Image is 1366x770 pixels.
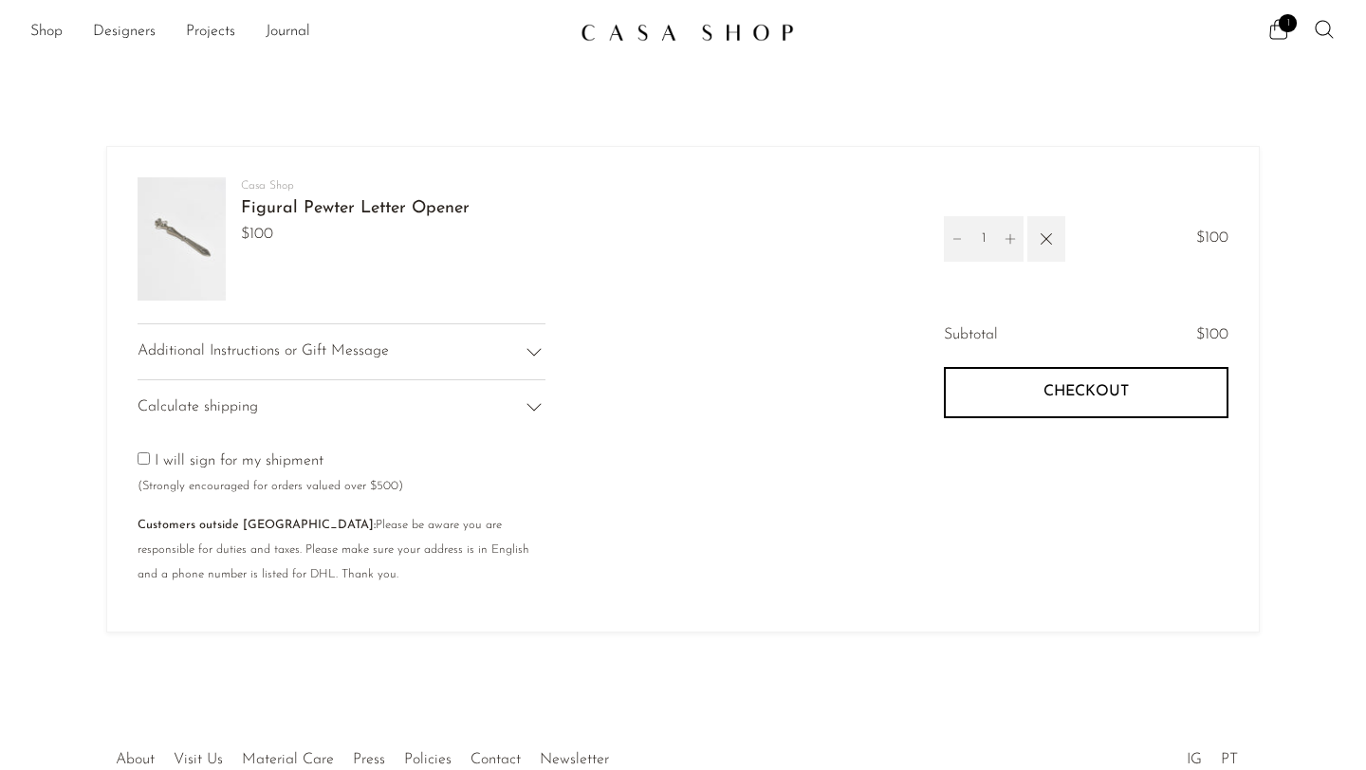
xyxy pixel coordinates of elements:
a: Figural Pewter Letter Opener [241,200,470,217]
small: (Strongly encouraged for orders valued over $500) [138,480,403,492]
label: I will sign for my shipment [138,453,403,493]
div: Additional Instructions or Gift Message [138,323,545,379]
a: Press [353,752,385,767]
nav: Desktop navigation [30,16,565,48]
img: Figural Pewter Letter Opener [138,177,226,301]
input: Quantity [970,216,997,262]
a: Policies [404,752,452,767]
span: $100 [1196,227,1228,251]
a: Journal [266,20,310,45]
a: IG [1187,752,1202,767]
a: Contact [471,752,521,767]
a: Shop [30,20,63,45]
iframe: PayPal-paypal [944,451,1228,503]
b: Customers outside [GEOGRAPHIC_DATA]: [138,519,376,531]
span: Calculate shipping [138,395,258,420]
a: PT [1221,752,1238,767]
button: Checkout [944,367,1228,418]
span: Subtotal [944,323,998,348]
a: Projects [186,20,235,45]
small: Please be aware you are responsible for duties and taxes. Please make sure your address is in Eng... [138,519,529,579]
span: $100 [1196,327,1228,342]
div: Calculate shipping [138,379,545,435]
button: Increment [997,216,1024,262]
span: Additional Instructions or Gift Message [138,339,389,364]
button: Decrement [944,216,970,262]
a: Visit Us [174,752,223,767]
a: About [116,752,155,767]
ul: NEW HEADER MENU [30,16,565,48]
a: Designers [93,20,156,45]
span: $100 [241,223,470,247]
span: 1 [1279,14,1297,32]
span: Checkout [1043,383,1129,401]
a: Material Care [242,752,334,767]
a: Casa Shop [241,180,294,192]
